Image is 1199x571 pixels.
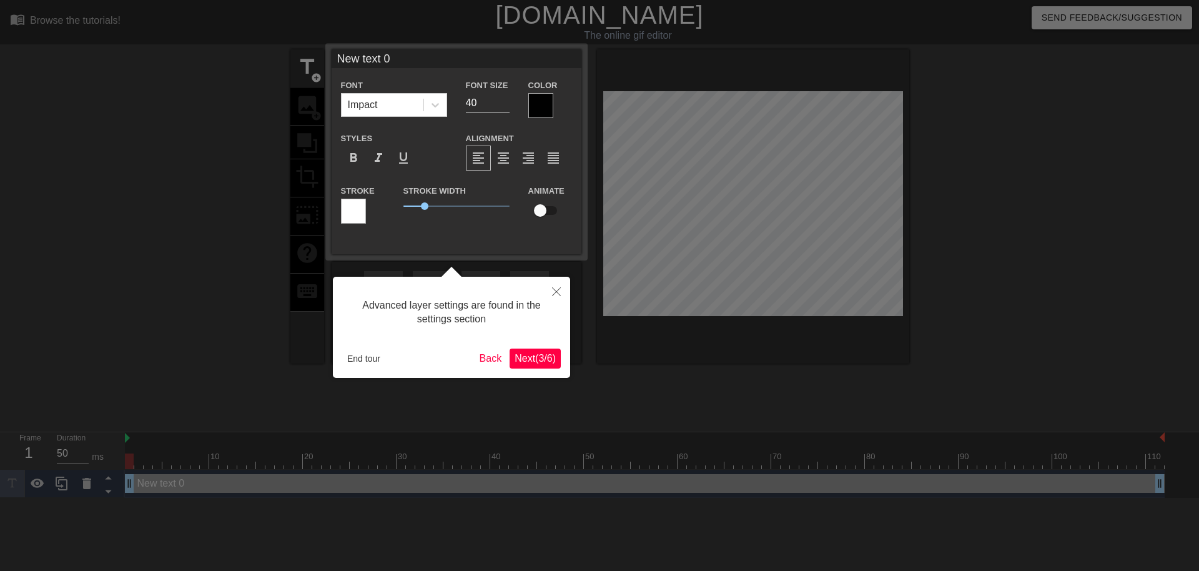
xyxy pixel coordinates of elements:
button: End tour [342,349,385,368]
div: Advanced layer settings are found in the settings section [342,286,561,339]
span: Next ( 3 / 6 ) [515,353,556,364]
button: Close [543,277,570,305]
button: Back [475,349,507,369]
button: Next [510,349,561,369]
